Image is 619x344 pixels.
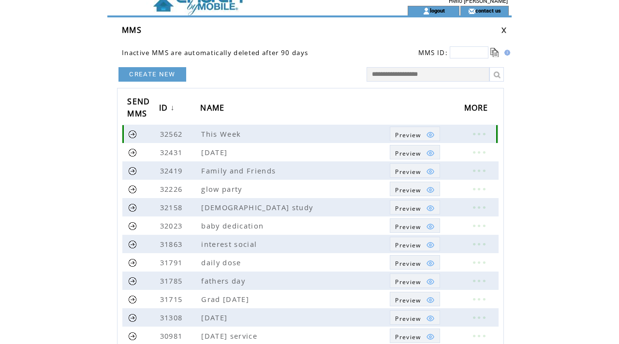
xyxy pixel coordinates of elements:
[390,163,440,178] a: Preview
[390,273,440,288] a: Preview
[160,166,185,175] span: 32419
[201,294,251,304] span: Grad [DATE]
[201,258,243,267] span: daily dose
[118,67,186,82] a: CREATE NEW
[160,147,185,157] span: 32431
[201,129,243,139] span: This Week
[395,204,421,213] span: Show MMS preview
[390,237,440,251] a: Preview
[426,186,435,194] img: eye.png
[390,292,440,306] a: Preview
[395,259,421,268] span: Show MMS preview
[390,310,440,325] a: Preview
[201,313,230,322] span: [DATE]
[160,239,185,249] span: 31863
[159,100,177,117] a: ID↓
[201,239,259,249] span: interest social
[426,314,435,323] img: eye.png
[395,149,421,158] span: Show MMS preview
[426,241,435,249] img: eye.png
[160,202,185,212] span: 32158
[390,200,440,215] a: Preview
[201,221,266,230] span: baby dedication
[160,331,185,341] span: 30981
[390,127,440,141] a: Preview
[200,100,227,118] span: NAME
[395,315,421,323] span: Show MMS preview
[426,167,435,176] img: eye.png
[395,131,421,139] span: Show MMS preview
[390,255,440,270] a: Preview
[423,7,430,15] img: account_icon.gif
[160,221,185,230] span: 32023
[201,147,230,157] span: [DATE]
[160,313,185,322] span: 31308
[160,258,185,267] span: 31791
[501,50,510,56] img: help.gif
[390,329,440,343] a: Preview
[122,25,142,35] span: MMS
[127,94,150,124] span: SEND MMS
[395,186,421,194] span: Show MMS preview
[390,145,440,159] a: Preview
[395,223,421,231] span: Show MMS preview
[122,48,308,57] span: Inactive MMS are automatically deleted after 90 days
[395,278,421,286] span: Show MMS preview
[426,222,435,231] img: eye.png
[201,331,260,341] span: [DATE] service
[160,184,185,194] span: 32226
[390,182,440,196] a: Preview
[426,259,435,268] img: eye.png
[201,166,278,175] span: Family and Friends
[426,332,435,341] img: eye.png
[395,241,421,249] span: Show MMS preview
[201,202,315,212] span: [DEMOGRAPHIC_DATA] study
[426,149,435,158] img: eye.png
[430,7,445,14] a: logout
[201,184,244,194] span: glow party
[395,168,421,176] span: Show MMS preview
[160,276,185,286] span: 31785
[418,48,448,57] span: MMS ID:
[159,100,171,118] span: ID
[475,7,501,14] a: contact us
[395,296,421,304] span: Show MMS preview
[426,130,435,139] img: eye.png
[201,276,248,286] span: fathers day
[160,129,185,139] span: 32562
[468,7,475,15] img: contact_us_icon.gif
[200,100,229,117] a: NAME
[464,100,491,118] span: MORE
[160,294,185,304] span: 31715
[395,333,421,341] span: Show MMS preview
[390,218,440,233] a: Preview
[426,296,435,304] img: eye.png
[426,277,435,286] img: eye.png
[426,204,435,213] img: eye.png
